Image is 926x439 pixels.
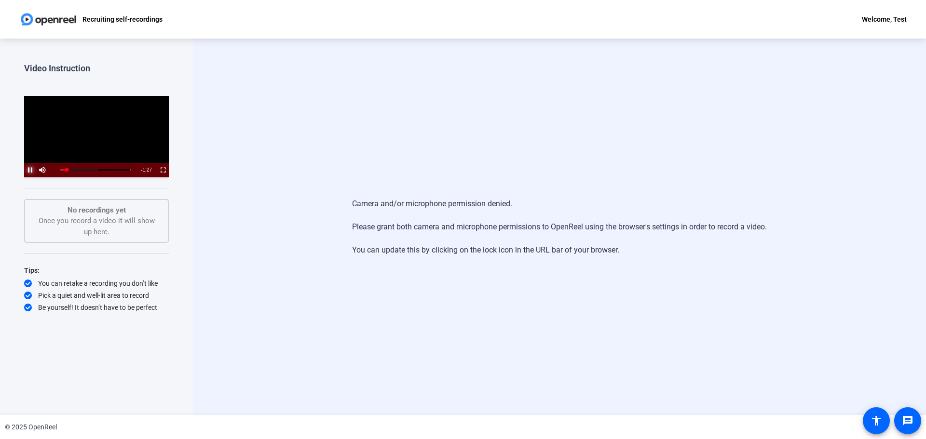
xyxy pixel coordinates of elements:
img: OpenReel logo [19,10,78,29]
span: 1:27 [143,167,152,173]
div: Welcome, Test [862,13,907,25]
button: Mute [36,163,48,177]
div: Tips: [24,265,169,276]
div: Be yourself! It doesn’t have to be perfect [24,303,169,312]
mat-icon: accessibility [871,415,882,426]
span: - [141,167,142,173]
div: Progress Bar [60,169,131,171]
div: Video Instruction [24,63,169,74]
div: Video Player [24,96,169,177]
div: Camera and/or microphone permission denied. Please grant both camera and microphone permissions t... [352,188,767,266]
p: Recruiting self-recordings [82,13,163,25]
div: © 2025 OpenReel [5,422,57,432]
div: Once you record a video it will show up here. [35,205,158,238]
mat-icon: message [902,415,913,426]
button: Fullscreen [157,163,169,177]
div: You can retake a recording you don’t like [24,279,169,288]
div: Pick a quiet and well-lit area to record [24,291,169,300]
p: No recordings yet [35,205,158,216]
button: Pause [24,163,36,177]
